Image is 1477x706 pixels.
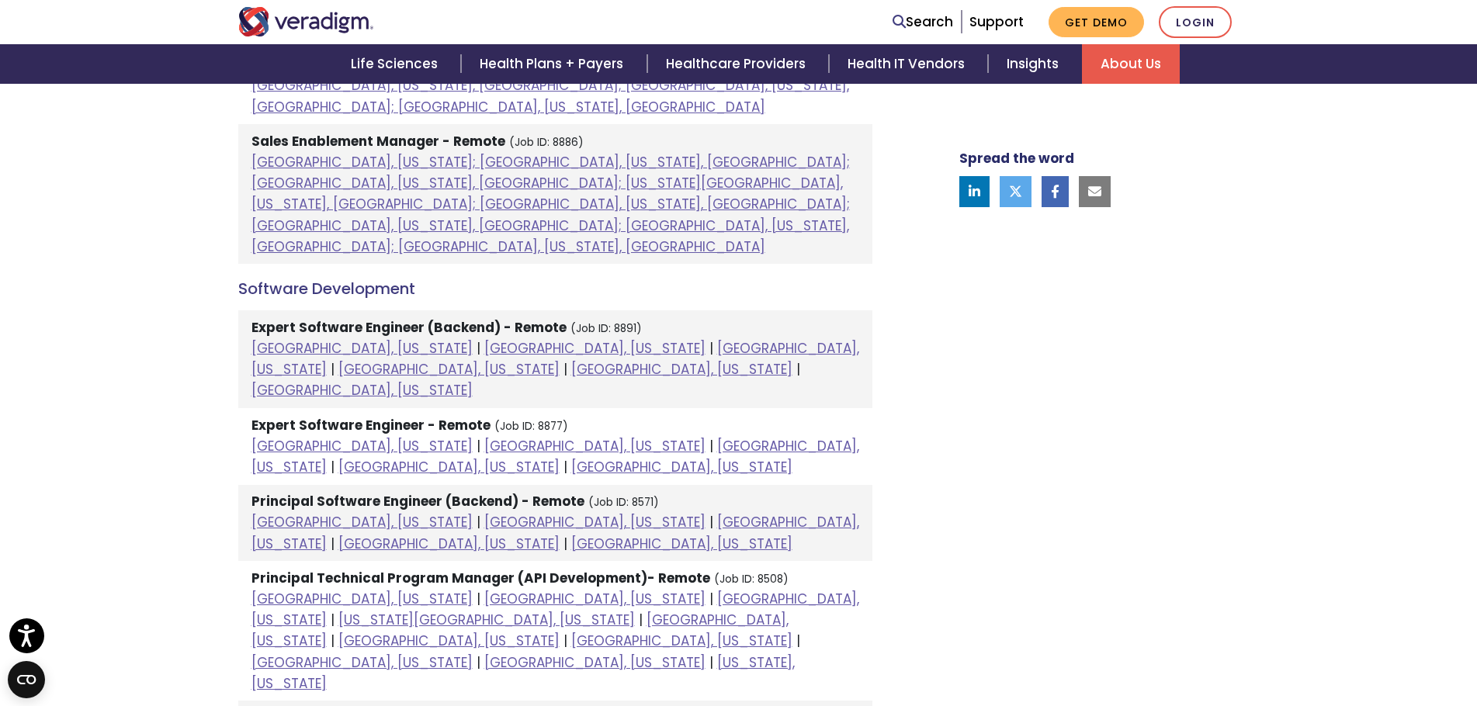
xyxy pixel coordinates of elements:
[251,569,710,587] strong: Principal Technical Program Manager (API Development)- Remote
[251,513,473,531] a: [GEOGRAPHIC_DATA], [US_STATE]
[251,653,473,672] a: [GEOGRAPHIC_DATA], [US_STATE]
[1049,7,1144,37] a: Get Demo
[639,611,643,629] span: |
[563,535,567,553] span: |
[563,458,567,476] span: |
[571,632,792,650] a: [GEOGRAPHIC_DATA], [US_STATE]
[251,437,473,455] a: [GEOGRAPHIC_DATA], [US_STATE]
[484,513,706,531] a: [GEOGRAPHIC_DATA], [US_STATE]
[251,416,491,434] strong: Expert Software Engineer - Remote
[709,513,713,531] span: |
[251,318,567,337] strong: Expert Software Engineer (Backend) - Remote
[338,360,560,379] a: [GEOGRAPHIC_DATA], [US_STATE]
[331,535,335,553] span: |
[988,44,1082,84] a: Insights
[251,653,795,693] a: [US_STATE], [US_STATE]
[461,44,647,84] a: Health Plans + Payers
[484,590,706,608] a: [GEOGRAPHIC_DATA], [US_STATE]
[709,653,713,672] span: |
[829,44,988,84] a: Health IT Vendors
[331,611,335,629] span: |
[238,7,374,36] img: Veradigm logo
[338,611,635,629] a: [US_STATE][GEOGRAPHIC_DATA], [US_STATE]
[338,458,560,476] a: [GEOGRAPHIC_DATA], [US_STATE]
[570,321,642,336] small: (Job ID: 8891)
[251,339,473,358] a: [GEOGRAPHIC_DATA], [US_STATE]
[494,419,568,434] small: (Job ID: 8877)
[238,279,872,298] h4: Software Development
[477,437,480,455] span: |
[477,513,480,531] span: |
[796,632,800,650] span: |
[1159,6,1232,38] a: Login
[484,653,706,672] a: [GEOGRAPHIC_DATA], [US_STATE]
[563,632,567,650] span: |
[251,590,473,608] a: [GEOGRAPHIC_DATA], [US_STATE]
[1082,44,1180,84] a: About Us
[251,34,849,116] a: [GEOGRAPHIC_DATA], [US_STATE]; [US_STATE][GEOGRAPHIC_DATA], [US_STATE], [GEOGRAPHIC_DATA]; [GEOGR...
[477,590,480,608] span: |
[8,661,45,698] button: Open CMP widget
[477,653,480,672] span: |
[338,535,560,553] a: [GEOGRAPHIC_DATA], [US_STATE]
[647,44,829,84] a: Healthcare Providers
[709,437,713,455] span: |
[571,360,792,379] a: [GEOGRAPHIC_DATA], [US_STATE]
[251,132,505,151] strong: Sales Enablement Manager - Remote
[338,632,560,650] a: [GEOGRAPHIC_DATA], [US_STATE]
[893,12,953,33] a: Search
[484,339,706,358] a: [GEOGRAPHIC_DATA], [US_STATE]
[332,44,461,84] a: Life Sciences
[709,339,713,358] span: |
[251,513,859,552] a: [GEOGRAPHIC_DATA], [US_STATE]
[588,495,659,510] small: (Job ID: 8571)
[331,458,335,476] span: |
[563,360,567,379] span: |
[509,135,584,150] small: (Job ID: 8886)
[969,12,1024,31] a: Support
[251,153,850,256] a: [GEOGRAPHIC_DATA], [US_STATE]; [GEOGRAPHIC_DATA], [US_STATE], [GEOGRAPHIC_DATA]; [GEOGRAPHIC_DATA...
[331,632,335,650] span: |
[477,339,480,358] span: |
[709,590,713,608] span: |
[251,492,584,510] strong: Principal Software Engineer (Backend) - Remote
[714,572,789,587] small: (Job ID: 8508)
[796,360,800,379] span: |
[571,458,792,476] a: [GEOGRAPHIC_DATA], [US_STATE]
[571,535,792,553] a: [GEOGRAPHIC_DATA], [US_STATE]
[251,381,473,400] a: [GEOGRAPHIC_DATA], [US_STATE]
[331,360,335,379] span: |
[959,149,1074,168] strong: Spread the word
[484,437,706,455] a: [GEOGRAPHIC_DATA], [US_STATE]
